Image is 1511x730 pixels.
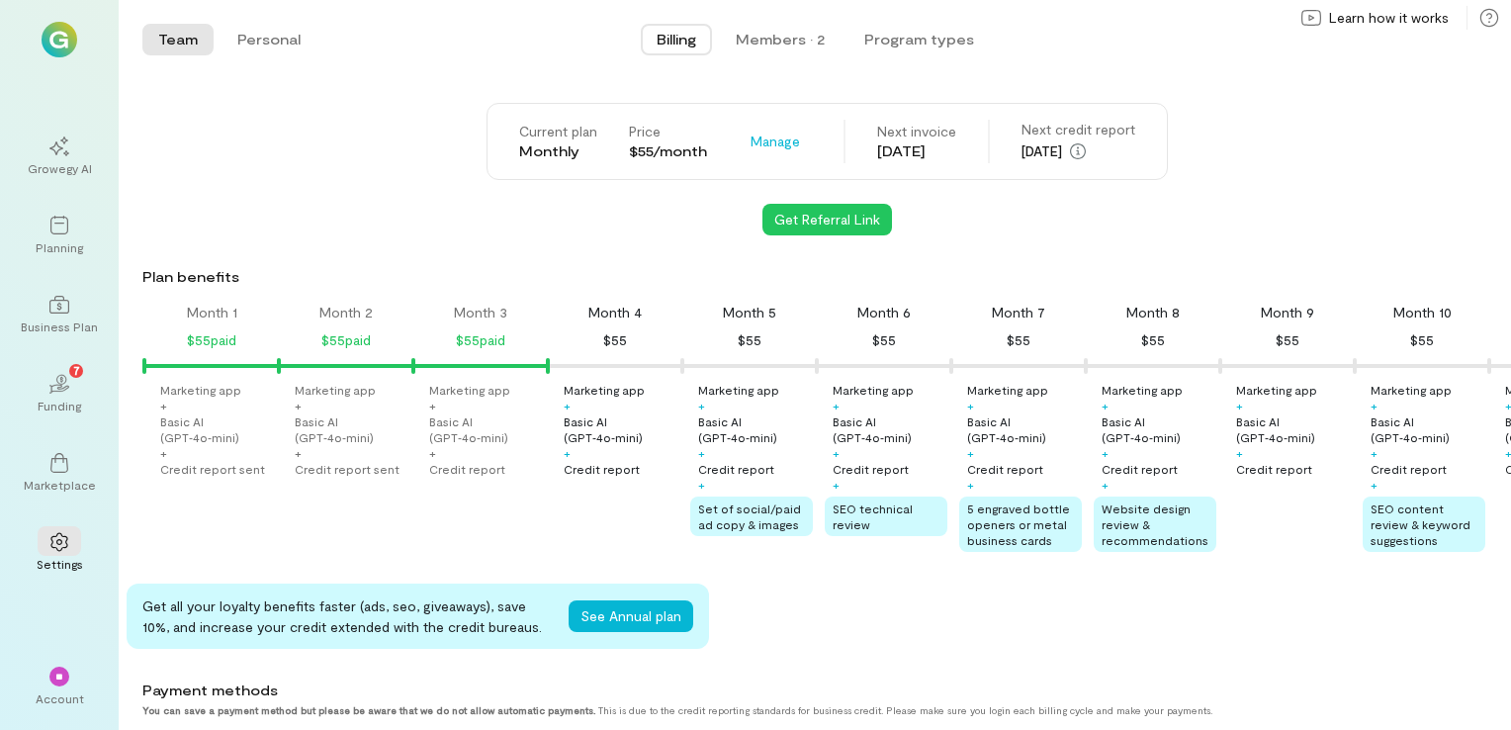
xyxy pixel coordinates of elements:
div: Basic AI (GPT‑4o‑mini) [1236,413,1351,445]
div: [DATE] [877,141,956,161]
div: + [160,398,167,413]
span: Website design review & recommendations [1102,502,1208,547]
button: Team [142,24,214,55]
div: Credit report [833,461,909,477]
div: Marketplace [24,477,96,493]
span: Manage [751,132,800,151]
div: $55/month [629,141,707,161]
div: + [429,445,436,461]
div: + [967,445,974,461]
div: + [564,398,571,413]
div: Get all your loyalty benefits faster (ads, seo, giveaways), save 10%, and increase your credit ex... [142,595,553,637]
div: $55 [1410,328,1434,352]
div: Credit report [1102,461,1178,477]
div: Basic AI (GPT‑4o‑mini) [564,413,678,445]
span: Billing [657,30,696,49]
div: Marketing app [967,382,1048,398]
div: Credit report sent [295,461,400,477]
div: + [160,445,167,461]
div: + [698,477,705,493]
div: Credit report [1371,461,1447,477]
div: Growegy AI [28,160,92,176]
div: $55 [1007,328,1030,352]
div: Next invoice [877,122,956,141]
div: Marketing app [429,382,510,398]
div: + [295,445,302,461]
div: Marketing app [295,382,376,398]
div: $55 [1141,328,1165,352]
div: Current plan [519,122,597,141]
div: + [833,477,840,493]
div: Plan benefits [142,267,1503,287]
div: Marketing app [1236,382,1317,398]
div: Basic AI (GPT‑4o‑mini) [295,413,409,445]
div: + [698,445,705,461]
div: $55 [603,328,627,352]
div: This is due to the credit reporting standards for business credit. Please make sure you login eac... [142,704,1367,716]
div: $55 paid [187,328,236,352]
div: + [1371,477,1378,493]
div: + [1236,445,1243,461]
div: + [1102,398,1109,413]
div: Basic AI (GPT‑4o‑mini) [967,413,1082,445]
a: Business Plan [24,279,95,350]
div: Payment methods [142,681,1367,700]
div: Monthly [519,141,597,161]
a: Marketplace [24,437,95,508]
div: Basic AI (GPT‑4o‑mini) [698,413,813,445]
button: Personal [222,24,316,55]
span: Set of social/paid ad copy & images [698,502,801,531]
div: Credit report [564,461,640,477]
div: Marketing app [1371,382,1452,398]
div: Month 6 [857,303,911,322]
div: Funding [38,398,81,413]
div: Credit report [698,461,774,477]
a: Growegy AI [24,121,95,192]
button: Manage [739,126,812,157]
div: $55 paid [321,328,371,352]
div: + [295,398,302,413]
span: 5 engraved bottle openers or metal business cards [967,502,1070,547]
div: Credit report sent [160,461,265,477]
div: Credit report [1236,461,1312,477]
span: 7 [73,361,80,379]
span: SEO content review & keyword suggestions [1371,502,1470,547]
div: + [833,445,840,461]
div: + [833,398,840,413]
div: $55 paid [456,328,505,352]
div: Marketing app [160,382,241,398]
div: + [1102,445,1109,461]
a: Settings [24,516,95,588]
div: Month 5 [723,303,776,322]
div: [DATE] [1022,139,1135,163]
button: See Annual plan [569,600,693,632]
div: Planning [36,239,83,255]
div: Month 1 [187,303,237,322]
div: + [564,445,571,461]
div: Price [629,122,707,141]
button: Billing [641,24,712,55]
div: Month 2 [319,303,373,322]
a: Planning [24,200,95,271]
div: Basic AI (GPT‑4o‑mini) [1102,413,1216,445]
span: SEO technical review [833,502,913,531]
div: Month 3 [454,303,507,322]
div: Month 9 [1261,303,1314,322]
div: + [1371,445,1378,461]
a: Funding [24,358,95,429]
div: Month 8 [1126,303,1180,322]
div: Business Plan [21,319,98,334]
div: Month 10 [1393,303,1452,322]
div: Credit report [967,461,1043,477]
span: Learn how it works [1329,8,1449,28]
div: + [967,398,974,413]
div: Month 7 [992,303,1045,322]
div: Marketing app [564,382,645,398]
div: + [967,477,974,493]
div: Account [36,690,84,706]
div: + [1102,477,1109,493]
div: Basic AI (GPT‑4o‑mini) [160,413,275,445]
div: Next credit report [1022,120,1135,139]
div: Credit report [429,461,505,477]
